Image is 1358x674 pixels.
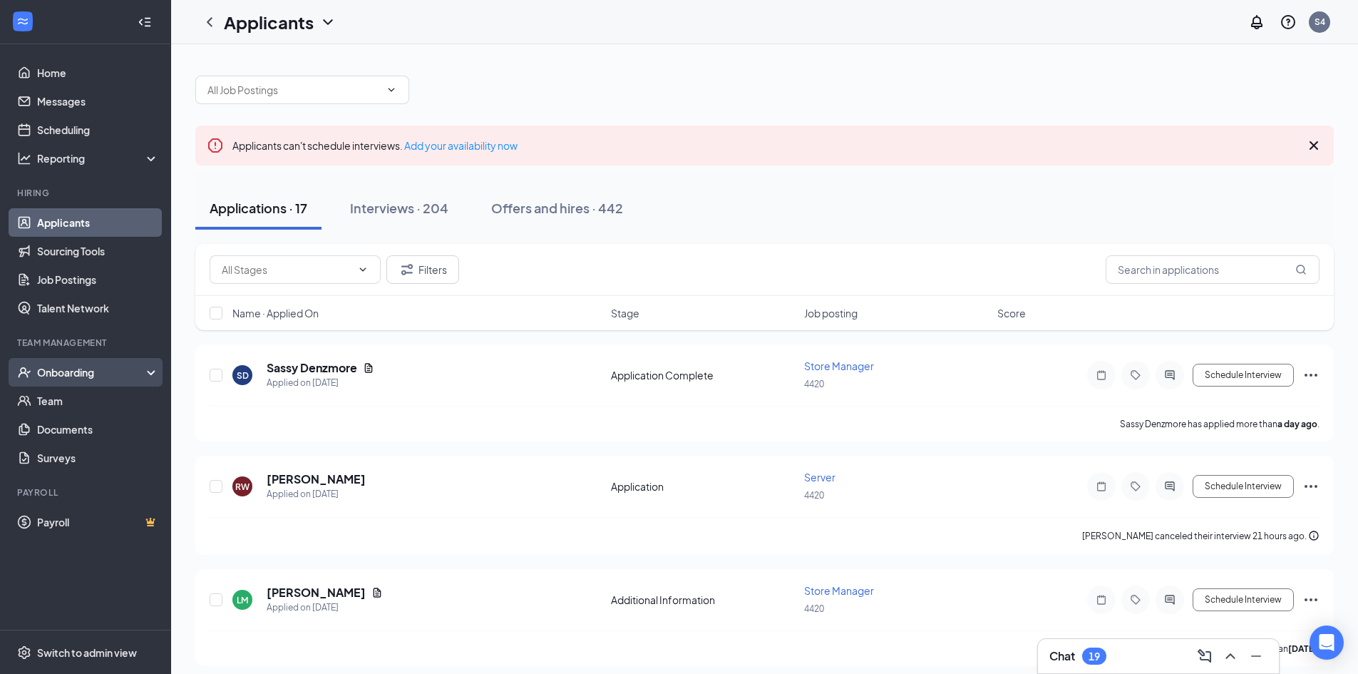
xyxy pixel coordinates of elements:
svg: Collapse [138,15,152,29]
svg: Note [1093,369,1110,381]
span: Name · Applied On [232,306,319,320]
svg: Notifications [1248,14,1265,31]
svg: ChevronDown [386,84,397,96]
a: Job Postings [37,265,159,294]
svg: ActiveChat [1161,481,1178,492]
span: Store Manager [804,359,874,372]
input: All Stages [222,262,351,277]
div: [PERSON_NAME] canceled their interview 21 hours ago. [1082,529,1320,543]
svg: Info [1308,530,1320,541]
div: Open Intercom Messenger [1310,626,1344,660]
button: Schedule Interview [1193,588,1294,611]
div: Hiring [17,187,156,199]
div: Switch to admin view [37,645,137,660]
a: Talent Network [37,294,159,322]
svg: Analysis [17,151,31,165]
svg: Ellipses [1302,478,1320,495]
a: Documents [37,415,159,444]
svg: Note [1093,594,1110,606]
a: Surveys [37,444,159,472]
b: [DATE] [1288,643,1317,654]
div: SD [237,369,249,382]
a: Sourcing Tools [37,237,159,265]
svg: Error [207,137,224,154]
div: Applied on [DATE] [267,376,374,390]
div: Application Complete [611,368,796,382]
svg: ActiveChat [1161,369,1178,381]
input: Search in applications [1106,255,1320,284]
svg: Tag [1127,369,1144,381]
div: Applied on [DATE] [267,601,383,615]
button: Filter Filters [386,255,459,284]
button: Minimize [1245,645,1267,668]
div: Application [611,479,796,494]
h3: Chat [1049,648,1075,664]
svg: QuestionInfo [1280,14,1297,31]
b: a day ago [1277,419,1317,429]
a: Home [37,58,159,87]
div: Team Management [17,337,156,349]
input: All Job Postings [207,82,380,98]
span: Job posting [804,306,858,320]
svg: Document [371,587,383,598]
svg: UserCheck [17,365,31,379]
svg: ChevronDown [357,264,369,275]
svg: ChevronLeft [201,14,218,31]
svg: Minimize [1248,648,1265,665]
span: 4420 [804,379,824,389]
h5: [PERSON_NAME] [267,471,366,487]
span: 4420 [804,603,824,614]
div: LM [237,594,248,606]
div: 19 [1089,650,1100,663]
h5: Sassy Denzmore [267,360,357,376]
div: RW [235,481,250,493]
div: Applied on [DATE] [267,487,366,501]
a: PayrollCrown [37,508,159,536]
svg: ComposeMessage [1196,648,1213,665]
div: Additional Information [611,593,796,607]
svg: Tag [1127,481,1144,492]
h1: Applicants [224,10,314,34]
svg: Note [1093,481,1110,492]
span: Stage [611,306,639,320]
span: Store Manager [804,584,874,597]
svg: Settings [17,645,31,660]
div: Interviews · 204 [350,199,448,217]
button: Schedule Interview [1193,364,1294,387]
a: Team [37,387,159,415]
div: S4 [1315,16,1325,28]
svg: ChevronDown [319,14,336,31]
div: Onboarding [37,365,147,379]
svg: Ellipses [1302,591,1320,608]
svg: Filter [398,261,416,278]
svg: ChevronUp [1222,648,1239,665]
svg: Ellipses [1302,367,1320,384]
span: 4420 [804,490,824,501]
div: Offers and hires · 442 [491,199,623,217]
svg: Document [363,362,374,374]
svg: Tag [1127,594,1144,606]
p: Sassy Denzmore has applied more than . [1120,418,1320,430]
a: Applicants [37,208,159,237]
a: Messages [37,87,159,116]
svg: WorkstreamLogo [16,14,30,29]
svg: ActiveChat [1161,594,1178,606]
span: Applicants can't schedule interviews. [232,139,518,152]
h5: [PERSON_NAME] [267,585,366,601]
a: Scheduling [37,116,159,144]
div: Applications · 17 [210,199,307,217]
a: Add your availability now [404,139,518,152]
button: ChevronUp [1219,645,1242,668]
span: Server [804,471,835,484]
div: Payroll [17,486,156,499]
svg: MagnifyingGlass [1295,264,1307,275]
svg: Cross [1305,137,1322,154]
span: Score [997,306,1026,320]
div: Reporting [37,151,160,165]
button: Schedule Interview [1193,475,1294,498]
button: ComposeMessage [1193,645,1216,668]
